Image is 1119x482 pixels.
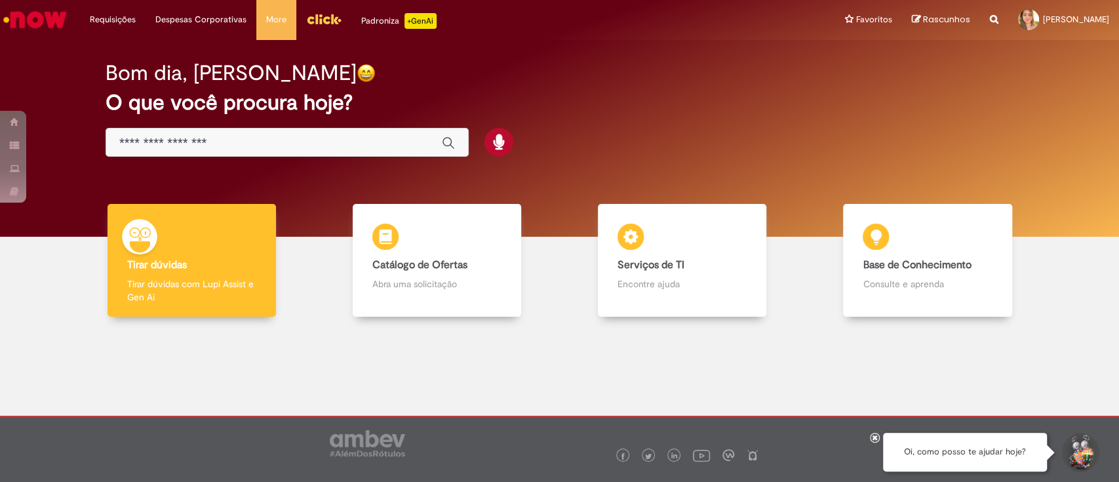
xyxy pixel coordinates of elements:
span: Rascunhos [923,13,970,26]
p: +GenAi [404,13,437,29]
a: Rascunhos [912,14,970,26]
h2: Bom dia, [PERSON_NAME] [106,62,357,85]
img: logo_footer_youtube.png [693,447,710,464]
a: Base de Conhecimento Consulte e aprenda [805,204,1050,317]
a: Serviços de TI Encontre ajuda [560,204,805,317]
img: logo_footer_ambev_rotulo_gray.png [330,430,405,456]
img: logo_footer_workplace.png [722,449,734,461]
a: Catálogo de Ofertas Abra uma solicitação [314,204,559,317]
img: logo_footer_naosei.png [747,449,758,461]
h2: O que você procura hoje? [106,91,1013,114]
span: [PERSON_NAME] [1043,14,1109,25]
span: Despesas Corporativas [155,13,246,26]
span: Favoritos [856,13,892,26]
div: Padroniza [361,13,437,29]
div: Oi, como posso te ajudar hoje? [883,433,1047,472]
img: logo_footer_facebook.png [619,453,626,460]
span: Requisições [90,13,136,26]
b: Catálogo de Ofertas [372,258,467,271]
p: Abra uma solicitação [372,277,501,291]
b: Base de Conhecimento [863,258,971,271]
b: Serviços de TI [618,258,684,271]
b: Tirar dúvidas [127,258,187,271]
a: Tirar dúvidas Tirar dúvidas com Lupi Assist e Gen Ai [69,204,314,317]
p: Encontre ajuda [618,277,747,291]
p: Consulte e aprenda [863,277,992,291]
img: logo_footer_linkedin.png [671,452,678,460]
img: happy-face.png [357,64,376,83]
img: ServiceNow [1,7,69,33]
img: logo_footer_twitter.png [645,453,652,460]
button: Iniciar Conversa de Suporte [1060,433,1099,472]
p: Tirar dúvidas com Lupi Assist e Gen Ai [127,277,256,304]
img: click_logo_yellow_360x200.png [306,9,342,29]
span: More [266,13,286,26]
